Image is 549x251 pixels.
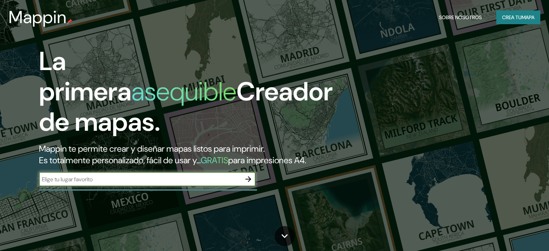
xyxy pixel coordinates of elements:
button: Crea tumapa [496,10,540,24]
font: Mappin te permite crear y diseñar mapas listos para imprimir. [39,143,265,154]
font: La primera [39,44,131,108]
button: Sobre nosotros [436,10,485,24]
font: mapa [522,14,535,21]
iframe: Lanzador de widgets de ayuda [485,223,541,243]
font: Mappin [9,6,67,29]
font: Es totalmente personalizado, fácil de usar y... [39,155,201,166]
font: para impresiones A4. [228,155,306,166]
input: Elige tu lugar favorito [39,175,241,183]
font: asequible [131,75,236,108]
font: Creador de mapas. [39,75,333,139]
font: Crea tu [502,14,522,21]
font: Sobre nosotros [439,14,482,21]
img: pin de mapeo [67,19,73,25]
font: GRATIS [201,155,228,166]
